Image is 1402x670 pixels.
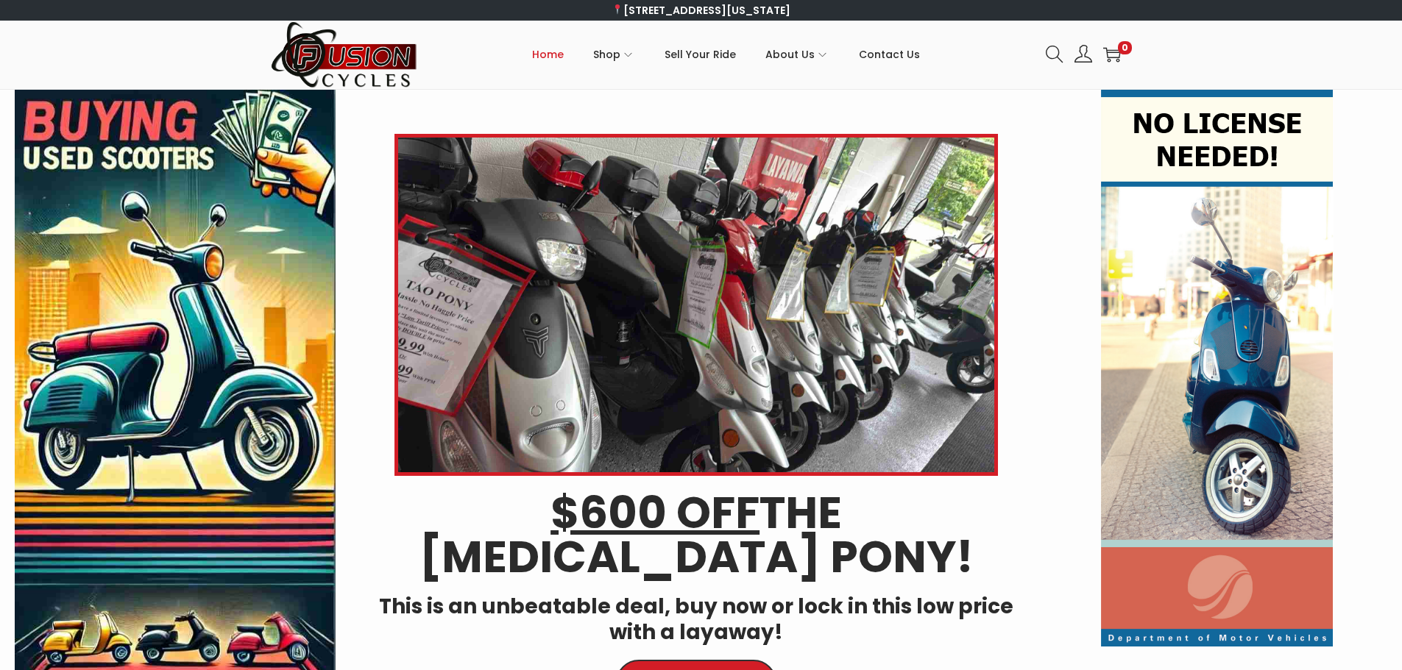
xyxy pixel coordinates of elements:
[859,21,920,88] a: Contact Us
[665,36,736,73] span: Sell Your Ride
[532,21,564,88] a: Home
[532,36,564,73] span: Home
[859,36,920,73] span: Contact Us
[593,21,635,88] a: Shop
[358,491,1035,579] h2: THE [MEDICAL_DATA] PONY!
[665,21,736,88] a: Sell Your Ride
[1103,46,1121,63] a: 0
[550,482,760,544] u: $600 OFF
[358,594,1035,645] h4: This is an unbeatable deal, buy now or lock in this low price with a layaway!
[271,21,418,89] img: Woostify retina logo
[612,4,623,15] img: 📍
[765,36,815,73] span: About Us
[612,3,790,18] a: [STREET_ADDRESS][US_STATE]
[418,21,1035,88] nav: Primary navigation
[593,36,620,73] span: Shop
[765,21,829,88] a: About Us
